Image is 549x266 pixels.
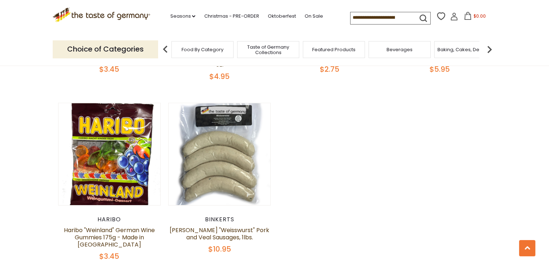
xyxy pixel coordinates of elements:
[312,47,356,52] a: Featured Products
[320,64,339,74] span: $2.75
[170,226,269,241] a: [PERSON_NAME] "Weisswurst" Pork and Veal Sausages, 1lbs.
[169,103,271,205] img: Binkert
[437,47,493,52] a: Baking, Cakes, Desserts
[208,244,231,254] span: $10.95
[158,42,173,57] img: previous arrow
[58,103,161,205] img: Haribo "Weinland" German Wine Gummies 175g - Made in Germany
[430,64,450,74] span: $5.95
[170,12,195,20] a: Seasons
[99,251,119,261] span: $3.45
[204,12,259,20] a: Christmas - PRE-ORDER
[239,44,297,55] a: Taste of Germany Collections
[387,47,413,52] a: Beverages
[459,12,490,23] button: $0.00
[473,13,485,19] span: $0.00
[99,64,119,74] span: $3.45
[209,71,230,81] span: $4.95
[53,40,158,58] p: Choice of Categories
[64,226,155,249] a: Haribo "Weinland" German Wine Gummies 175g - Made in [GEOGRAPHIC_DATA]
[267,12,296,20] a: Oktoberfest
[58,216,161,223] div: Haribo
[168,216,271,223] div: Binkerts
[482,42,497,57] img: next arrow
[304,12,323,20] a: On Sale
[182,47,223,52] a: Food By Category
